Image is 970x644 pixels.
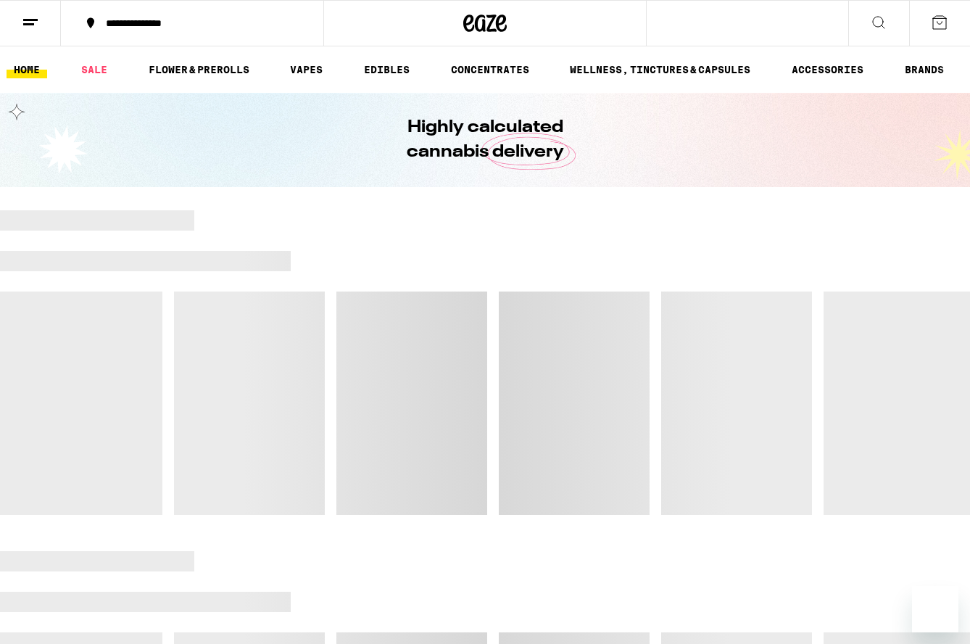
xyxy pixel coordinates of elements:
h1: Highly calculated cannabis delivery [365,115,605,165]
a: ACCESSORIES [784,61,871,78]
a: FLOWER & PREROLLS [141,61,257,78]
a: EDIBLES [357,61,417,78]
a: SALE [74,61,115,78]
a: HOME [7,61,47,78]
a: CONCENTRATES [444,61,536,78]
a: BRANDS [898,61,951,78]
a: WELLNESS, TINCTURES & CAPSULES [563,61,758,78]
a: VAPES [283,61,330,78]
iframe: Button to launch messaging window [912,586,958,632]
